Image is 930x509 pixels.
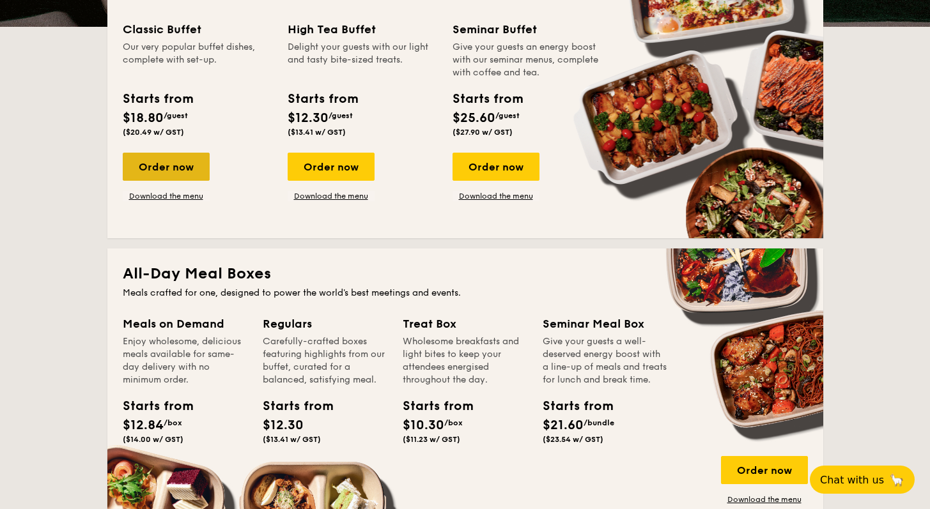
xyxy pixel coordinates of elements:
[721,456,808,484] div: Order now
[288,153,375,181] div: Order now
[288,20,437,38] div: High Tea Buffet
[123,335,247,386] div: Enjoy wholesome, delicious meals available for same-day delivery with no minimum order.
[403,315,527,333] div: Treat Box
[403,418,444,433] span: $10.30
[123,264,808,284] h2: All-Day Meal Boxes
[444,418,463,427] span: /box
[123,435,183,444] span: ($14.00 w/ GST)
[123,315,247,333] div: Meals on Demand
[403,397,460,416] div: Starts from
[263,397,320,416] div: Starts from
[123,287,808,300] div: Meals crafted for one, designed to power the world's best meetings and events.
[453,20,602,38] div: Seminar Buffet
[123,41,272,79] div: Our very popular buffet dishes, complete with set-up.
[453,191,539,201] a: Download the menu
[288,89,357,109] div: Starts from
[453,41,602,79] div: Give your guests an energy boost with our seminar menus, complete with coffee and tea.
[288,110,329,126] span: $12.30
[453,128,513,137] span: ($27.90 w/ GST)
[543,335,667,386] div: Give your guests a well-deserved energy boost with a line-up of meals and treats for lunch and br...
[543,315,667,333] div: Seminar Meal Box
[329,111,353,120] span: /guest
[403,335,527,386] div: Wholesome breakfasts and light bites to keep your attendees energised throughout the day.
[288,128,346,137] span: ($13.41 w/ GST)
[543,418,584,433] span: $21.60
[263,335,387,386] div: Carefully-crafted boxes featuring highlights from our buffet, curated for a balanced, satisfying ...
[889,473,904,487] span: 🦙
[543,435,603,444] span: ($23.54 w/ GST)
[453,89,522,109] div: Starts from
[164,418,182,427] span: /box
[584,418,614,427] span: /bundle
[495,111,520,120] span: /guest
[123,418,164,433] span: $12.84
[288,41,437,79] div: Delight your guests with our light and tasty bite-sized treats.
[453,153,539,181] div: Order now
[543,397,600,416] div: Starts from
[288,191,375,201] a: Download the menu
[453,110,495,126] span: $25.60
[123,89,192,109] div: Starts from
[263,315,387,333] div: Regulars
[123,397,180,416] div: Starts from
[164,111,188,120] span: /guest
[721,494,808,505] a: Download the menu
[263,418,304,433] span: $12.30
[810,466,915,494] button: Chat with us🦙
[123,153,210,181] div: Order now
[123,128,184,137] span: ($20.49 w/ GST)
[123,110,164,126] span: $18.80
[123,20,272,38] div: Classic Buffet
[403,435,460,444] span: ($11.23 w/ GST)
[123,191,210,201] a: Download the menu
[820,474,884,486] span: Chat with us
[263,435,321,444] span: ($13.41 w/ GST)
